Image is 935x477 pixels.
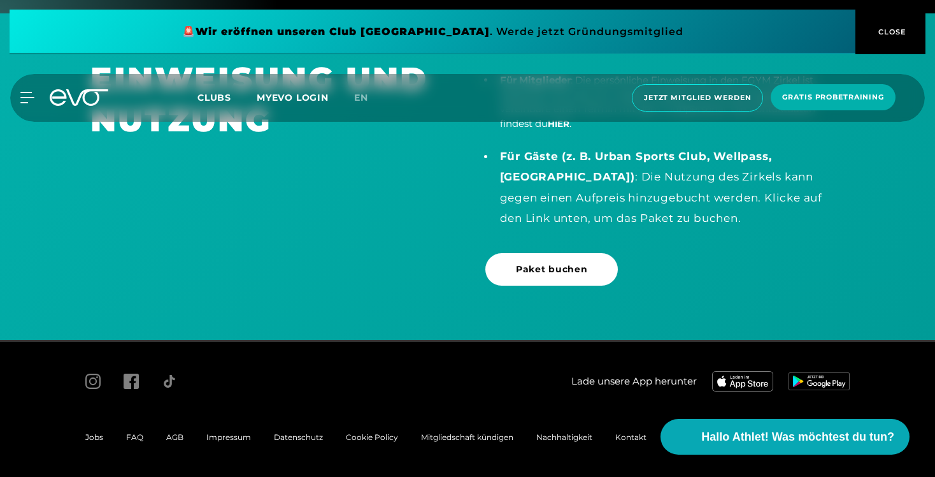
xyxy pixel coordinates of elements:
[257,92,329,103] a: MYEVO LOGIN
[536,432,592,442] a: Nachhaltigkeit
[346,432,398,442] a: Cookie Policy
[701,429,894,446] span: Hallo Athlet! Was möchtest du tun?
[500,146,845,228] div: : Die Nutzung des Zirkels kann gegen einen Aufpreis hinzugebucht werden. Klicke auf den Link unte...
[354,91,383,105] a: en
[644,92,751,103] span: Jetzt Mitglied werden
[712,371,773,392] img: evofitness app
[197,92,231,103] span: Clubs
[628,84,767,112] a: Jetzt Mitglied werden
[197,91,257,103] a: Clubs
[85,432,103,442] a: Jobs
[782,92,884,103] span: Gratis Probetraining
[855,10,925,54] button: CLOSE
[615,432,646,442] a: Kontakt
[274,432,323,442] a: Datenschutz
[126,432,143,442] a: FAQ
[875,26,906,38] span: CLOSE
[767,84,899,112] a: Gratis Probetraining
[354,92,368,103] span: en
[571,374,697,389] span: Lade unsere App herunter
[485,253,618,286] a: Paket buchen
[789,372,850,390] img: evofitness app
[206,432,251,442] a: Impressum
[500,150,772,183] strong: Für Gäste (z. B. Urban Sports Club, Wellpass, [GEOGRAPHIC_DATA])
[516,263,587,276] span: Paket buchen
[166,432,183,442] a: AGB
[421,432,513,442] a: Mitgliedschaft kündigen
[660,419,910,455] button: Hallo Athlet! Was möchtest du tun?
